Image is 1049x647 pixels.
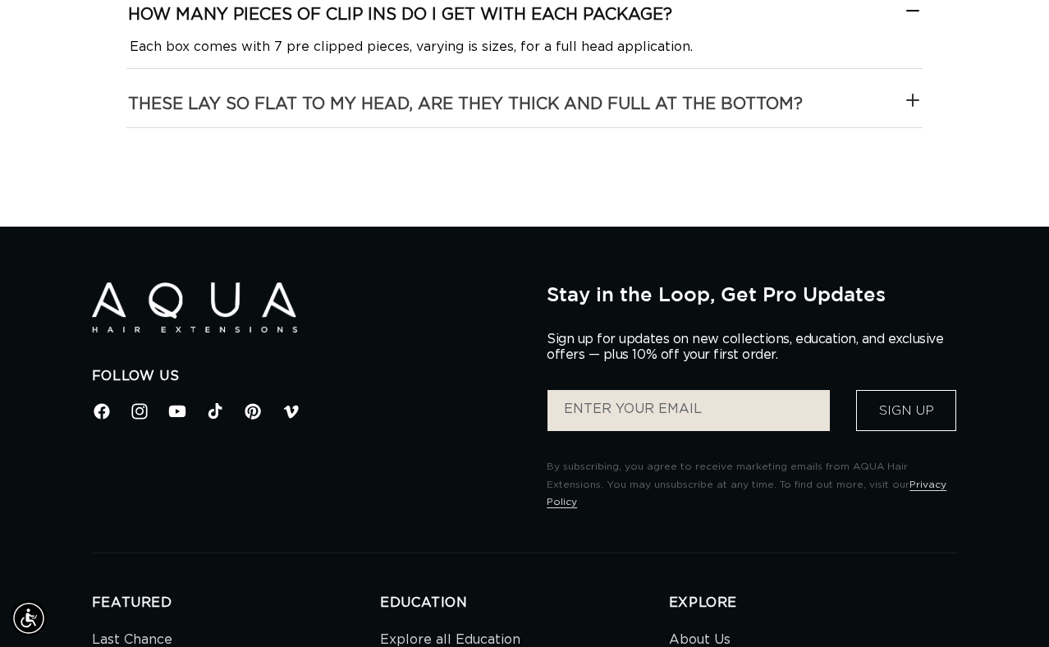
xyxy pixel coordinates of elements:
[547,390,830,431] input: ENTER YOUR EMAIL
[547,332,957,363] p: Sign up for updates on new collections, education, and exclusive offers — plus 10% off your first...
[547,458,957,512] p: By subscribing, you agree to receive marketing emails from AQUA Hair Extensions. You may unsubscr...
[547,282,957,305] h2: Stay in the Loop, Get Pro Updates
[128,94,803,115] h3: These lay so flat to my head, are they thick and full at the bottom?
[126,69,923,127] summary: These lay so flat to my head, are they thick and full at the bottom?
[380,594,668,612] h2: EDUCATION
[92,368,522,385] h2: Follow Us
[126,38,923,56] div: Each box comes with 7 pre clipped pieces, varying is sizes, for a full head application.
[856,390,956,431] button: Sign Up
[967,568,1049,647] iframe: Chat Widget
[92,594,380,612] h2: FEATURED
[128,4,672,25] h3: How many pieces of clip ins do I get with each package?
[669,594,957,612] h2: EXPLORE
[92,282,297,333] img: Aqua Hair Extensions
[11,600,47,636] div: Accessibility Menu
